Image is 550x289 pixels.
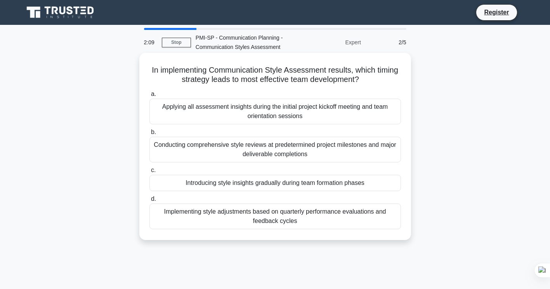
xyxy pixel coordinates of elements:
div: Expert [298,35,366,50]
div: Applying all assessment insights during the initial project kickoff meeting and team orientation ... [149,99,401,124]
div: 2:09 [139,35,162,50]
div: Conducting comprehensive style reviews at predetermined project milestones and major deliverable ... [149,137,401,162]
div: 2/5 [366,35,411,50]
span: c. [151,167,156,173]
span: d. [151,195,156,202]
div: Implementing style adjustments based on quarterly performance evaluations and feedback cycles [149,204,401,229]
h5: In implementing Communication Style Assessment results, which timing strategy leads to most effec... [149,65,402,85]
span: b. [151,129,156,135]
a: Register [479,7,514,17]
span: a. [151,91,156,97]
div: Introducing style insights gradually during team formation phases [149,175,401,191]
div: PMI-SP - Communication Planning - Communication Styles Assessment [191,30,298,55]
a: Stop [162,38,191,47]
